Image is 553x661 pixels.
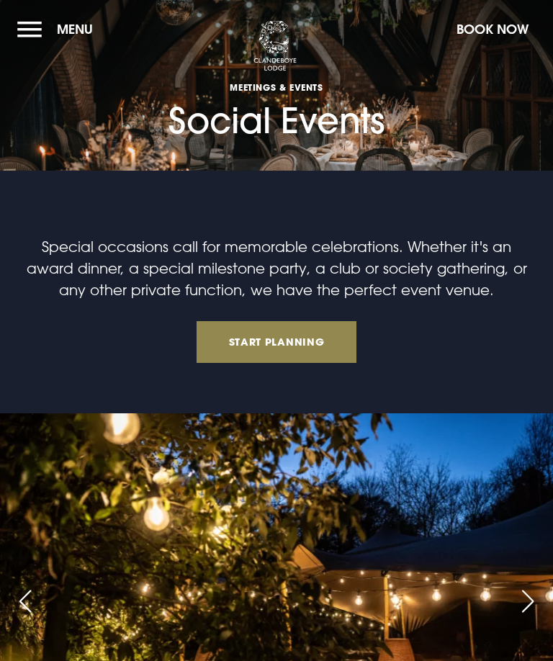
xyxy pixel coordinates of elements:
span: Meetings & Events [168,81,385,93]
div: Previous slide [7,585,43,617]
button: Book Now [449,14,536,45]
button: Menu [17,14,100,45]
a: Start Planning [197,321,356,363]
span: Menu [57,21,93,37]
span: Special occasions call for memorable celebrations. Whether it's an award dinner, a special milest... [27,238,527,298]
img: Clandeboye Lodge [253,21,297,71]
div: Next slide [510,585,546,617]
